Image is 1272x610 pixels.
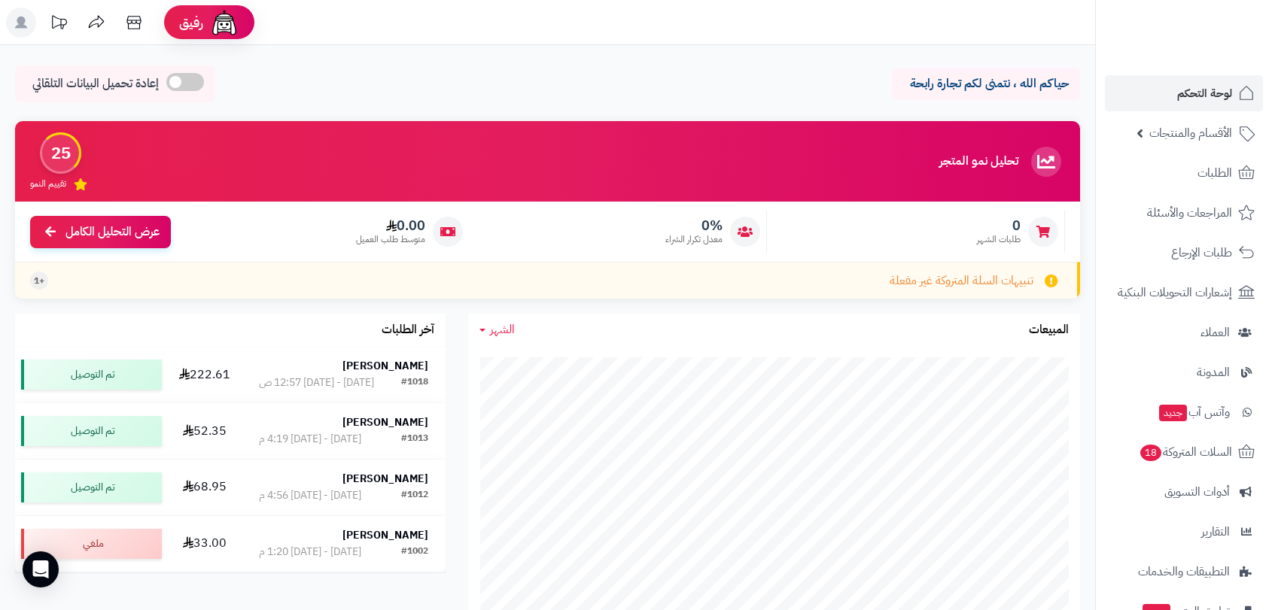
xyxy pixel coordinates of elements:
div: #1018 [401,375,428,390]
span: +1 [34,275,44,287]
span: وآتس آب [1158,402,1230,423]
div: تم التوصيل [21,360,162,390]
span: تنبيهات السلة المتروكة غير مفعلة [890,272,1033,290]
span: تقييم النمو [30,178,66,190]
td: 68.95 [168,460,241,515]
div: تم التوصيل [21,472,162,502]
span: لوحة التحكم [1177,83,1232,104]
span: 0 [977,217,1021,234]
td: 222.61 [168,347,241,402]
a: التقارير [1105,514,1263,550]
a: العملاء [1105,314,1263,351]
span: أدوات التسويق [1164,481,1230,502]
span: 0% [665,217,723,234]
span: التطبيقات والخدمات [1138,561,1230,582]
div: تم التوصيل [21,416,162,446]
span: المراجعات والأسئلة [1147,202,1232,223]
div: #1002 [401,545,428,560]
span: 0.00 [356,217,425,234]
span: الطلبات [1197,162,1232,184]
strong: [PERSON_NAME] [342,471,428,487]
span: العملاء [1200,322,1230,343]
span: معدل تكرار الشراء [665,233,723,246]
a: طلبات الإرجاع [1105,235,1263,271]
span: إشعارات التحويلات البنكية [1118,282,1232,303]
td: 52.35 [168,403,241,459]
a: المراجعات والأسئلة [1105,195,1263,231]
h3: تحليل نمو المتجر [939,155,1018,168]
div: [DATE] - [DATE] 12:57 ص [259,375,374,390]
span: رفيق [179,14,203,32]
span: جديد [1159,405,1187,421]
a: لوحة التحكم [1105,75,1263,111]
span: 18 [1140,445,1161,462]
p: حياكم الله ، نتمنى لكم تجارة رابحة [903,75,1069,93]
a: أدوات التسويق [1105,474,1263,510]
strong: [PERSON_NAME] [342,414,428,430]
a: تحديثات المنصة [40,8,78,41]
h3: المبيعات [1029,323,1069,337]
a: وآتس آبجديد [1105,394,1263,430]
div: #1013 [401,432,428,447]
a: المدونة [1105,354,1263,390]
div: [DATE] - [DATE] 4:56 م [259,488,361,503]
span: طلبات الشهر [977,233,1021,246]
div: Open Intercom Messenger [23,551,59,587]
strong: [PERSON_NAME] [342,358,428,374]
span: إعادة تحميل البيانات التلقائي [32,75,159,93]
div: #1012 [401,488,428,503]
a: إشعارات التحويلات البنكية [1105,275,1263,311]
a: التطبيقات والخدمات [1105,554,1263,590]
h3: آخر الطلبات [382,323,434,337]
span: طلبات الإرجاع [1171,242,1232,263]
a: عرض التحليل الكامل [30,216,171,248]
span: الشهر [490,320,515,338]
span: متوسط طلب العميل [356,233,425,246]
img: ai-face.png [209,8,239,38]
div: [DATE] - [DATE] 1:20 م [259,545,361,560]
span: التقارير [1201,521,1230,542]
a: الطلبات [1105,155,1263,191]
span: عرض التحليل الكامل [65,223,160,241]
img: logo-2.png [1170,32,1258,63]
strong: [PERSON_NAME] [342,527,428,543]
span: السلات المتروكة [1139,442,1232,463]
td: 33.00 [168,516,241,572]
a: الشهر [479,321,515,338]
span: الأقسام والمنتجات [1149,123,1232,144]
a: السلات المتروكة18 [1105,434,1263,470]
div: ملغي [21,529,162,559]
div: [DATE] - [DATE] 4:19 م [259,432,361,447]
span: المدونة [1197,362,1230,383]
